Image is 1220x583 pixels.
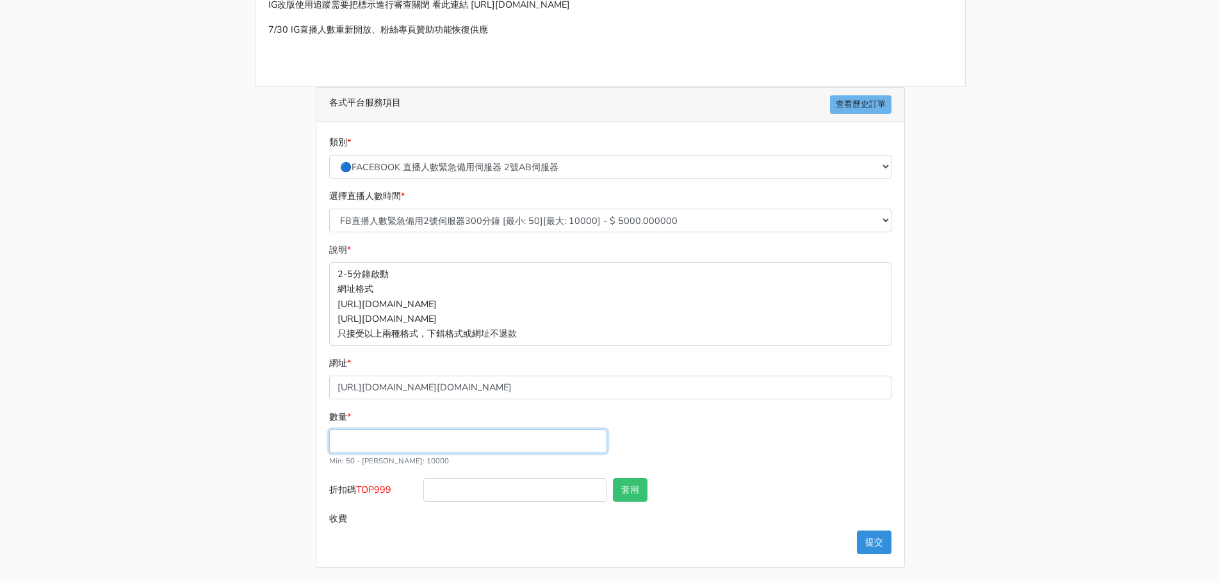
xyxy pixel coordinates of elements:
[326,478,421,507] label: 折扣碼
[329,356,351,371] label: 網址
[830,95,891,114] a: 查看歷史訂單
[329,243,351,257] label: 說明
[329,456,449,466] small: Min: 50 - [PERSON_NAME]: 10000
[329,410,351,424] label: 數量
[613,478,647,502] button: 套用
[268,22,952,37] p: 7/30 IG直播人數重新開放、粉絲專頁贊助功能恢復供應
[329,262,891,345] p: 2-5分鐘啟動 網址格式 [URL][DOMAIN_NAME] [URL][DOMAIN_NAME] 只接受以上兩種格式，下錯格式或網址不退款
[329,376,891,399] input: 這邊填入網址
[326,507,421,531] label: 收費
[857,531,891,554] button: 提交
[356,483,391,496] span: TOP999
[329,189,405,204] label: 選擇直播人數時間
[316,88,904,122] div: 各式平台服務項目
[329,135,351,150] label: 類別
